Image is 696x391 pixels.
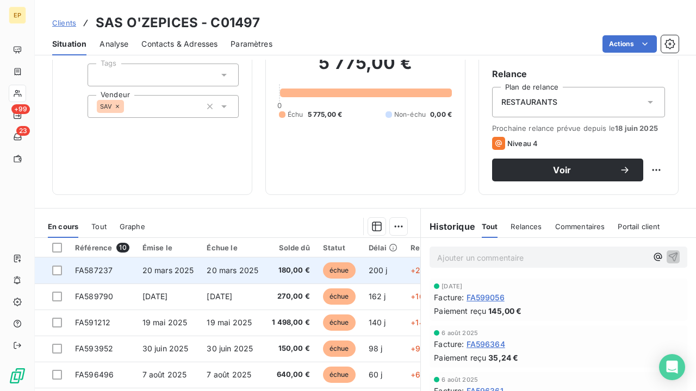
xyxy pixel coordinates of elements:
[207,318,252,327] span: 19 mai 2025
[442,283,462,289] span: [DATE]
[323,262,356,279] span: échue
[505,166,619,174] span: Voir
[142,243,194,252] div: Émise le
[434,352,486,363] span: Paiement reçu
[271,265,310,276] span: 180,00 €
[369,318,386,327] span: 140 j
[323,340,356,357] span: échue
[11,104,30,114] span: +99
[411,292,433,301] span: +162 j
[142,370,187,379] span: 7 août 2025
[207,370,251,379] span: 7 août 2025
[492,124,665,133] span: Prochaine relance prévue depuis le
[323,314,356,331] span: échue
[615,124,658,133] span: 18 juin 2025
[271,243,310,252] div: Solde dû
[124,102,133,111] input: Ajouter une valeur
[271,291,310,302] span: 270,00 €
[75,318,110,327] span: FA591212
[369,370,383,379] span: 60 j
[411,370,430,379] span: +60 j
[9,7,26,24] div: EP
[488,305,521,317] span: 145,00 €
[141,39,217,49] span: Contacts & Adresses
[492,67,665,80] h6: Relance
[411,266,434,275] span: +200 j
[467,292,505,303] span: FA599056
[9,367,26,384] img: Logo LeanPay
[52,39,86,49] span: Situation
[618,222,660,231] span: Portail client
[52,17,76,28] a: Clients
[96,13,260,33] h3: SAS O'ZEPICES - C01497
[288,110,303,119] span: Échu
[507,139,538,148] span: Niveau 4
[142,344,189,353] span: 30 juin 2025
[207,292,232,301] span: [DATE]
[323,243,356,252] div: Statut
[323,367,356,383] span: échue
[442,330,478,336] span: 6 août 2025
[421,220,475,233] h6: Historique
[411,318,433,327] span: +140 j
[411,243,445,252] div: Retard
[91,222,107,231] span: Tout
[142,292,168,301] span: [DATE]
[442,376,478,383] span: 6 août 2025
[323,288,356,305] span: échue
[488,352,518,363] span: 35,24 €
[394,110,426,119] span: Non-échu
[279,52,452,85] h2: 5 775,00 €
[271,317,310,328] span: 1 498,00 €
[369,344,383,353] span: 98 j
[100,39,128,49] span: Analyse
[207,344,253,353] span: 30 juin 2025
[430,110,452,119] span: 0,00 €
[511,222,542,231] span: Relances
[555,222,605,231] span: Commentaires
[100,103,112,110] span: SAV
[75,243,129,253] div: Référence
[231,39,272,49] span: Paramètres
[277,101,282,110] span: 0
[52,18,76,27] span: Clients
[308,110,343,119] span: 5 775,00 €
[16,126,30,136] span: 23
[467,338,505,350] span: FA596364
[434,292,464,303] span: Facture :
[75,370,114,379] span: FA596496
[602,35,657,53] button: Actions
[120,222,145,231] span: Graphe
[492,159,643,181] button: Voir
[97,70,105,80] input: Ajouter une valeur
[369,266,388,275] span: 200 j
[434,338,464,350] span: Facture :
[142,266,194,275] span: 20 mars 2025
[271,369,310,380] span: 640,00 €
[75,344,113,353] span: FA593952
[75,266,113,275] span: FA587237
[482,222,498,231] span: Tout
[369,243,398,252] div: Délai
[48,222,78,231] span: En cours
[659,354,685,380] div: Open Intercom Messenger
[501,97,558,108] span: RESTAURANTS
[75,292,113,301] span: FA589790
[207,243,258,252] div: Échue le
[369,292,386,301] span: 162 j
[411,344,430,353] span: +98 j
[271,343,310,354] span: 150,00 €
[116,243,129,253] span: 10
[434,305,486,317] span: Paiement reçu
[207,266,258,275] span: 20 mars 2025
[142,318,188,327] span: 19 mai 2025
